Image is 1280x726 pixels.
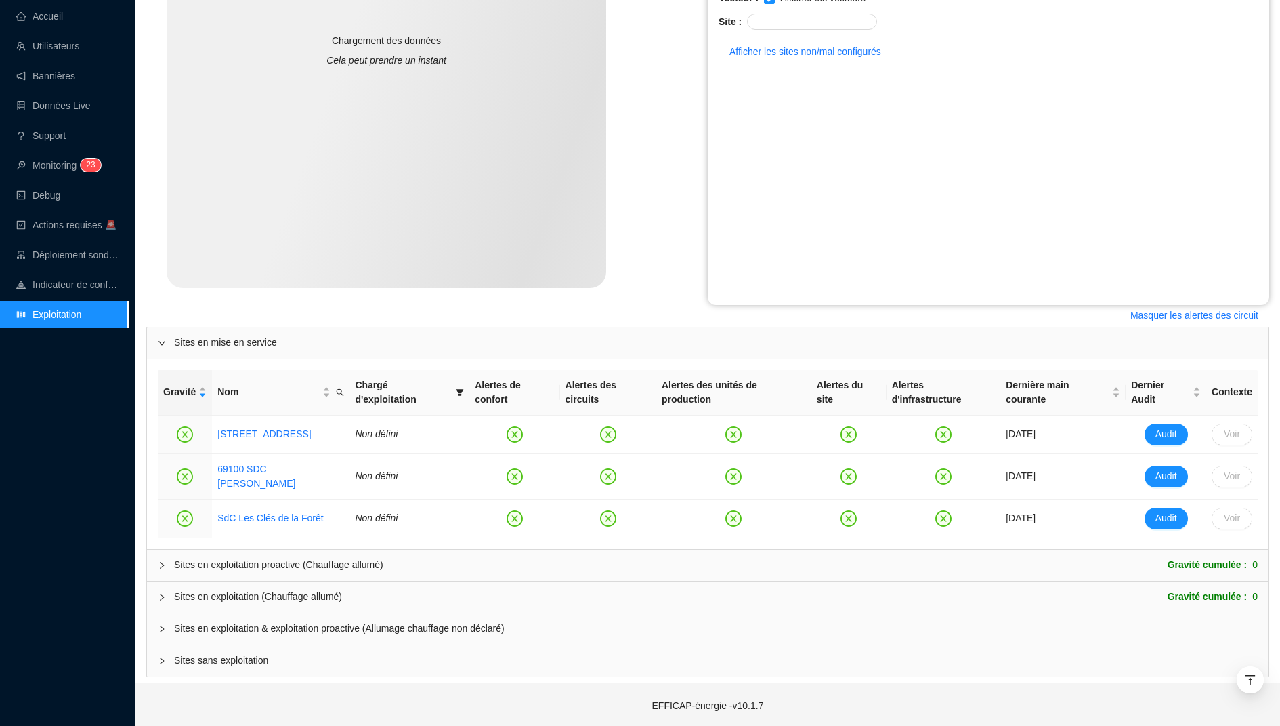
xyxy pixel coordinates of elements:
span: collapsed [158,625,166,633]
span: close-circle [600,426,616,443]
a: [STREET_ADDRESS] [217,428,311,439]
div: Sites en exploitation & exploitation proactive (Allumage chauffage non déclaré) [147,613,1268,645]
span: collapsed [158,561,166,569]
div: Sites en mise en service [147,327,1268,359]
span: close-circle [177,510,193,527]
span: Voir [1224,511,1240,525]
span: Chargement des données [332,34,441,48]
div: Sites en exploitation (Chauffage allumé) [174,590,342,604]
button: Audit [1145,424,1188,445]
span: close-circle [725,468,742,485]
span: Nom [217,385,320,399]
span: Non défini [355,512,398,523]
a: [STREET_ADDRESS] [217,427,311,441]
span: 0 [1252,558,1258,572]
span: Sites sans exploitation [174,653,1258,668]
span: Dernière main courante [1006,378,1109,407]
a: homeAccueil [16,11,63,22]
a: slidersExploitation [16,309,81,320]
span: Sites en mise en service [174,336,1258,350]
span: Cela peut prendre un instant [326,54,446,68]
span: Chargé d'exploitation [355,378,450,407]
span: close-circle [600,468,616,485]
th: Gravité [158,370,212,416]
th: Alertes des circuits [560,370,656,416]
a: notificationBannières [16,70,75,81]
span: close-circle [600,510,616,527]
span: expanded [158,339,166,347]
th: Nom [212,370,349,416]
span: Voir [1224,427,1240,441]
a: 69100 SDC [PERSON_NAME] [217,462,344,491]
td: [DATE] [1000,500,1126,538]
div: Sites en exploitation proactive (Chauffage allumé)Gravité cumulée :0 [147,550,1268,581]
a: SdC Les Clés de la Forêt [217,512,323,523]
span: filter [453,376,467,409]
a: SdC Les Clés de la Forêt [217,511,323,525]
a: heat-mapIndicateur de confort [16,279,119,290]
span: vertical-align-top [1244,674,1256,686]
span: search [336,388,344,397]
th: Dernière main courante [1000,370,1126,416]
span: close-circle [177,426,193,443]
button: Audit [1145,466,1188,487]
th: Alertes de confort [469,370,559,416]
span: Site : [719,15,742,29]
th: Alertes du site [811,370,887,416]
span: collapsed [158,657,166,665]
span: close-circle [935,510,952,527]
th: Alertes des unités de production [656,370,811,416]
button: Masquer les alertes des circuit [1119,305,1269,327]
div: Sites en exploitation proactive (Chauffage allumé) [174,558,383,572]
a: databaseDonnées Live [16,100,91,111]
button: Voir [1212,466,1252,487]
div: Sites sans exploitation [147,645,1268,677]
span: close-circle [507,510,523,527]
a: questionSupport [16,130,66,141]
span: Dernier Audit [1131,378,1190,407]
span: EFFICAP-énergie - v10.1.7 [652,700,764,711]
span: close-circle [840,468,857,485]
button: Voir [1212,424,1252,445]
span: check-square [16,220,26,230]
span: close-circle [935,468,952,485]
div: Sites en exploitation (Chauffage allumé)Gravité cumulée :0 [147,582,1268,613]
span: close-circle [840,426,857,443]
a: 69100 SDC [PERSON_NAME] [217,464,295,489]
span: close-circle [840,510,857,527]
span: 2 [86,160,91,169]
th: Dernier Audit [1126,370,1206,416]
span: 0 [1252,590,1258,604]
span: Audit [1155,469,1177,483]
a: clusterDéploiement sondes [16,249,119,260]
button: Voir [1212,508,1252,529]
span: Gravité cumulée : [1168,590,1247,604]
span: Non défini [355,428,398,439]
sup: 23 [81,159,100,172]
span: Actions requises 🚨 [33,220,116,230]
a: monitorMonitoring23 [16,160,97,171]
span: Masquer les alertes des circuit [1130,308,1258,323]
a: codeDebug [16,190,60,201]
span: Sites en exploitation & exploitation proactive (Allumage chauffage non déclaré) [174,622,1258,636]
td: [DATE] [1000,454,1126,500]
th: Contexte [1206,370,1258,416]
td: [DATE] [1000,416,1126,454]
span: Audit [1155,427,1177,441]
span: close-circle [507,426,523,443]
button: Audit [1145,508,1188,529]
span: close-circle [725,426,742,443]
span: Gravité [163,385,196,399]
span: close-circle [177,468,193,485]
span: close-circle [507,468,523,485]
a: teamUtilisateurs [16,41,79,52]
th: Alertes d'infrastructure [887,370,1001,416]
span: Non défini [355,470,398,481]
span: close-circle [725,510,742,527]
span: search [333,382,347,402]
span: collapsed [158,593,166,601]
button: Afficher les sites non/mal configurés [719,41,892,62]
span: Afficher les sites non/mal configurés [729,45,881,59]
span: close-circle [935,426,952,443]
span: Audit [1155,511,1177,525]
